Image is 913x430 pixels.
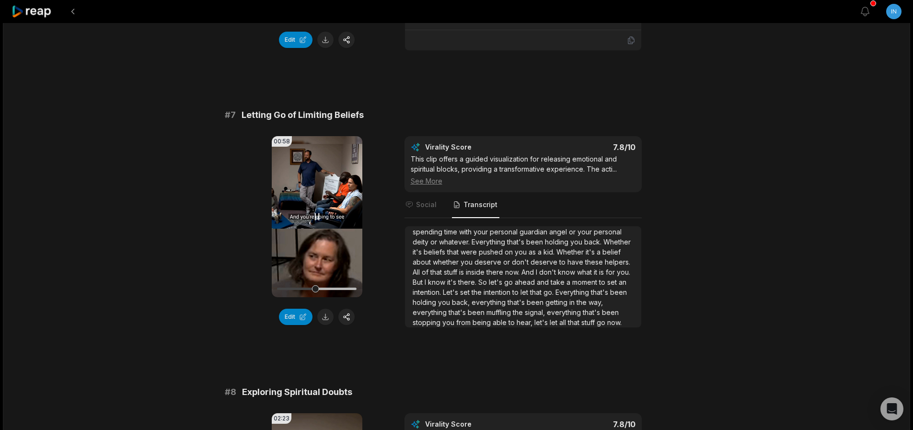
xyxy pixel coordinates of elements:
[413,288,443,296] span: intention.
[529,248,538,256] span: as
[413,238,430,246] span: deity
[545,238,570,246] span: holding
[591,288,610,296] span: that's
[490,228,520,236] span: personal
[531,258,559,266] span: deserve
[504,278,515,286] span: go
[452,298,472,306] span: back,
[530,288,543,296] span: that
[537,278,551,286] span: and
[486,268,505,276] span: there
[413,258,433,266] span: about
[508,298,527,306] span: that's
[584,238,603,246] span: back.
[617,268,630,276] span: you.
[525,308,547,316] span: signal,
[521,268,536,276] span: And
[603,238,631,246] span: Whether
[444,228,459,236] span: time
[242,108,364,122] span: Letting Go of Limiting Beliefs
[543,248,556,256] span: kid.
[517,318,534,326] span: hear,
[460,288,472,296] span: set
[607,318,622,326] span: now.
[594,228,622,236] span: personal
[411,176,636,186] div: See More
[416,200,437,209] span: Social
[413,268,422,276] span: All
[486,308,513,316] span: muffling
[581,318,597,326] span: stuff
[570,238,584,246] span: you
[404,192,642,218] nav: Tabs
[411,154,636,186] div: This clip offers a guided visualization for releasing emotional and spiritual blocks, providing a...
[539,268,558,276] span: don't
[242,385,352,399] span: Exploring Spiritual Doubts
[447,248,461,256] span: that
[572,278,599,286] span: moment
[472,288,484,296] span: the
[602,308,619,316] span: been
[566,278,572,286] span: a
[430,268,444,276] span: that
[520,228,549,236] span: guardian
[272,136,362,297] video: Your browser does not support mp4 format.
[512,288,520,296] span: to
[543,288,555,296] span: go.
[468,308,486,316] span: been
[413,318,442,326] span: stopping
[556,248,586,256] span: Whether
[472,238,507,246] span: Everything
[413,308,449,316] span: everything
[413,248,424,256] span: it's
[547,308,583,316] span: everything
[425,419,528,429] div: Virality Score
[507,238,526,246] span: that's
[459,268,466,276] span: is
[458,278,478,286] span: there.
[536,268,539,276] span: I
[569,298,577,306] span: in
[610,288,627,296] span: been
[461,258,474,266] span: you
[515,248,529,256] span: you
[515,278,537,286] span: ahead
[606,268,617,276] span: for
[505,248,515,256] span: on
[279,309,312,325] button: Edit
[478,278,489,286] span: So
[619,278,626,286] span: an
[545,298,569,306] span: getting
[463,200,497,209] span: Transcript
[513,308,525,316] span: the
[550,318,559,326] span: let
[505,268,521,276] span: now.
[599,278,607,286] span: to
[549,228,569,236] span: angel
[551,278,566,286] span: take
[439,238,472,246] span: whatever.
[442,318,456,326] span: you
[422,268,430,276] span: of
[880,397,903,420] div: Open Intercom Messenger
[456,318,473,326] span: from
[424,248,447,256] span: beliefs
[479,248,505,256] span: pushed
[449,308,468,316] span: that's
[597,248,602,256] span: a
[503,258,512,266] span: or
[597,318,607,326] span: go
[559,318,568,326] span: all
[489,278,504,286] span: let's
[589,298,603,306] span: way,
[509,318,517,326] span: to
[512,258,531,266] span: don't
[484,288,512,296] span: intention
[602,248,621,256] span: belief
[433,258,461,266] span: whether
[279,32,312,48] button: Edit
[577,268,594,276] span: what
[430,238,439,246] span: or
[461,248,479,256] span: were
[583,308,602,316] span: that's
